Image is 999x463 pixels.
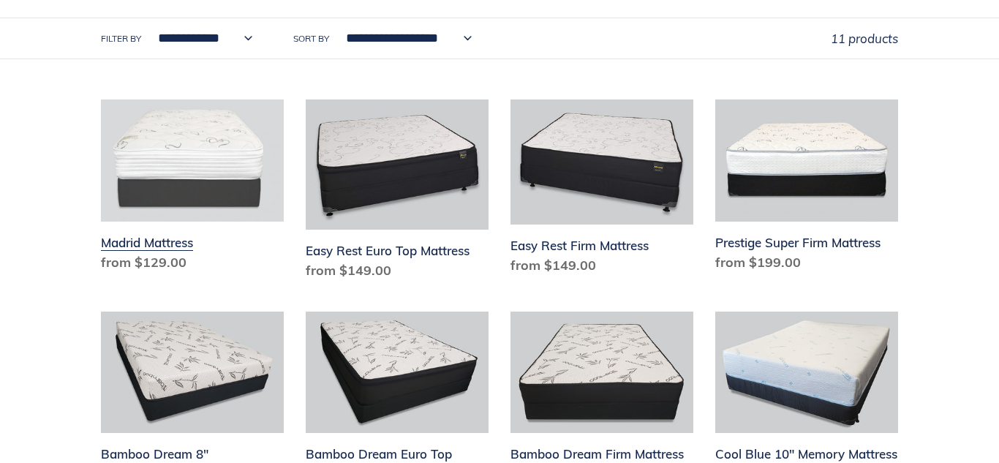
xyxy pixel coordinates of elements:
[101,99,284,278] a: Madrid Mattress
[101,32,141,45] label: Filter by
[715,99,898,278] a: Prestige Super Firm Mattress
[831,31,898,46] span: 11 products
[306,99,489,286] a: Easy Rest Euro Top Mattress
[293,32,329,45] label: Sort by
[510,99,693,281] a: Easy Rest Firm Mattress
